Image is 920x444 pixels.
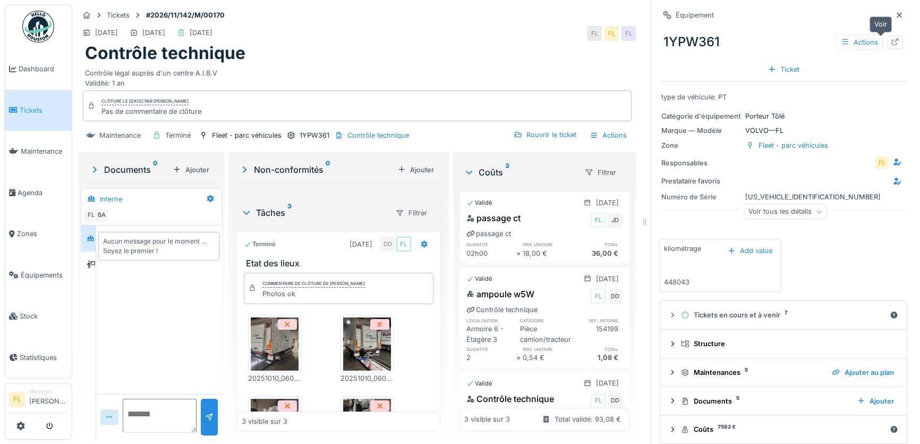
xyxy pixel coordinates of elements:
div: Ticket [763,62,804,77]
div: × [516,353,523,363]
h6: prix unitaire [523,346,573,353]
div: Interne [100,194,122,204]
div: Commentaire de clôture de [PERSON_NAME] [262,280,365,288]
div: FL [591,393,606,408]
span: Dashboard [19,64,67,74]
div: [DATE] [142,28,165,38]
div: 1YPW361 [300,130,329,140]
div: 20251010_060157.jpg [248,373,301,383]
span: Statistiques [20,353,67,363]
div: 1,08 € [573,353,623,363]
div: Terminé [244,240,276,249]
div: DD [608,289,623,304]
div: Coûts [464,166,576,179]
span: Zones [17,229,67,239]
div: type de véhicule: PT [661,92,905,102]
div: Total validé: 93,08 € [555,415,621,425]
div: 36,00 € [573,248,623,258]
div: Filtrer [580,165,621,180]
div: 3 visible sur 3 [242,416,287,426]
div: Voir [870,16,892,32]
div: [DATE] [95,28,118,38]
div: 0,54 € [523,353,573,363]
div: Pas de commentaire de clôture [101,106,201,116]
div: 448043 [664,277,689,287]
a: Zones [5,213,72,255]
span: Équipements [21,270,67,280]
div: FL [591,289,606,304]
h6: total [573,346,623,353]
div: FL [621,26,636,41]
a: Agenda [5,172,72,214]
div: Prestataire favoris [661,176,741,186]
div: Contrôle légal auprès d'un centre A.I.B.V Validité: 1 an [85,64,629,88]
div: Tâches [241,206,387,219]
div: Ajouter [853,394,898,408]
h6: prix unitaire [523,241,573,248]
div: ampoule w5W [466,288,534,300]
div: FL [396,237,411,252]
div: Contrôle technique [466,305,538,315]
div: Validé [466,379,492,388]
img: Badge_color-CXgf-gQk.svg [22,11,54,43]
div: Rouvrir le ticket [509,128,581,142]
div: Catégorie d'équipement [661,111,741,121]
div: Validé [466,274,492,283]
summary: Tickets en cours et à venir7 [664,305,902,325]
div: JD [608,213,623,228]
a: Maintenance [5,131,72,172]
div: 154199 [575,324,623,344]
div: Voir tous les détails [744,204,827,220]
div: Responsables [661,158,741,168]
a: Statistiques [5,337,72,379]
div: Contrôle technique [347,130,409,140]
div: Fleet - parc véhicules [212,130,282,140]
a: Stock [5,296,72,337]
div: FL [591,213,606,228]
div: Équipement [676,10,714,20]
div: Zone [661,140,741,150]
div: passage ct [466,212,521,224]
div: × [516,248,523,258]
span: Stock [20,311,67,321]
div: Documents [681,396,848,406]
sup: 3 [505,166,509,179]
div: DD [608,393,623,408]
div: [DATE] [596,198,619,208]
div: Maintenances [681,367,823,378]
div: Manager [29,388,67,396]
summary: Maintenances5Ajouter au plan [664,363,902,382]
div: Tickets en cours et à venir [681,310,885,320]
div: FL [83,208,98,223]
h6: localisation [466,317,514,324]
li: [PERSON_NAME] [29,388,67,411]
div: BA [94,208,109,223]
div: Clôturé le [DATE] par [PERSON_NAME] [101,98,189,105]
div: Photos ok [262,289,365,299]
h6: quantité [466,346,516,353]
div: Fleet - parc véhicules [759,140,828,150]
h6: catégorie [520,317,575,324]
div: [DATE] [350,239,372,249]
sup: 3 [287,206,292,219]
div: Documents [89,163,168,176]
div: [DATE] [190,28,212,38]
h3: Etat des lieux [246,258,436,269]
div: Porteur Tôlé [661,111,905,121]
div: kilométrage [664,244,701,254]
div: DD [380,237,395,252]
div: Actions [836,35,883,50]
a: Équipements [5,255,72,296]
sup: 0 [326,163,330,176]
div: 1YPW361 [659,28,907,56]
div: Numéro de Série [661,192,741,202]
div: Filtrer [391,205,432,221]
summary: Coûts7582 € [664,420,902,440]
div: Non-conformités [239,163,393,176]
li: FL [9,391,25,407]
div: FL [604,26,619,41]
div: Add value [723,244,777,258]
a: Dashboard [5,48,72,90]
div: Coûts [681,424,885,434]
img: 9u9tdkv5do4xb3jwwwc3hfckxa1t [251,317,299,371]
